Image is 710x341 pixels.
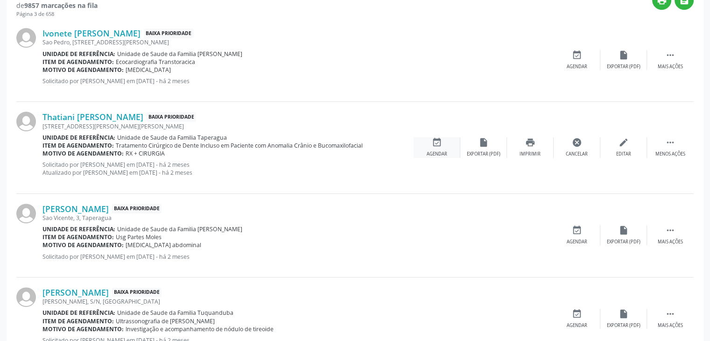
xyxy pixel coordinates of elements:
img: img [16,112,36,131]
p: Solicitado por [PERSON_NAME] em [DATE] - há 2 meses Atualizado por [PERSON_NAME] em [DATE] - há 2... [42,161,414,177]
img: img [16,287,36,307]
a: Thatiani [PERSON_NAME] [42,112,143,122]
b: Item de agendamento: [42,142,114,149]
p: Solicitado por [PERSON_NAME] em [DATE] - há 2 meses [42,77,554,85]
i: event_available [432,137,442,148]
div: [PERSON_NAME], S/N, [GEOGRAPHIC_DATA] [42,298,554,305]
strong: 9857 marcações na fila [24,1,98,10]
i: print [525,137,535,148]
i: event_available [572,225,582,235]
span: Baixa Prioridade [112,204,162,213]
span: Unidade de Saude da Familia [PERSON_NAME] [117,50,242,58]
span: RX + CIRURGIA [126,149,165,157]
div: Mais ações [658,64,683,70]
b: Unidade de referência: [42,134,115,142]
div: Mais ações [658,239,683,245]
span: Investigação e acompanhamento de nódulo de tireoide [126,325,274,333]
img: img [16,204,36,223]
div: [STREET_ADDRESS][PERSON_NAME][PERSON_NAME] [42,122,414,130]
b: Motivo de agendamento: [42,149,124,157]
i: event_available [572,50,582,60]
span: Tratamento Cirúrgico de Dente Incluso em Paciente com Anomalia Crânio e Bucomaxilofacial [116,142,363,149]
span: Baixa Prioridade [147,112,196,122]
span: Unidade de Saude da Familia Taperagua [117,134,227,142]
div: Agendar [567,239,587,245]
a: [PERSON_NAME] [42,287,109,298]
b: Motivo de agendamento: [42,241,124,249]
div: Agendar [567,322,587,329]
span: Ecocardiografia Transtoracica [116,58,195,66]
div: Sao Pedro, [STREET_ADDRESS][PERSON_NAME] [42,38,554,46]
span: Unidade de Saude da Familia Tuquanduba [117,309,233,317]
div: Exportar (PDF) [607,322,640,329]
b: Item de agendamento: [42,233,114,241]
div: Imprimir [520,151,541,157]
i:  [665,225,675,235]
i: insert_drive_file [619,309,629,319]
b: Unidade de referência: [42,50,115,58]
div: Agendar [427,151,447,157]
i: event_available [572,309,582,319]
i: insert_drive_file [619,225,629,235]
div: Página 3 de 658 [16,10,98,18]
div: Exportar (PDF) [607,239,640,245]
b: Motivo de agendamento: [42,325,124,333]
div: Exportar (PDF) [607,64,640,70]
div: Editar [616,151,631,157]
i: edit [619,137,629,148]
b: Motivo de agendamento: [42,66,124,74]
span: [MEDICAL_DATA] [126,66,171,74]
img: img [16,28,36,48]
span: [MEDICAL_DATA] abdominal [126,241,201,249]
b: Item de agendamento: [42,317,114,325]
i: cancel [572,137,582,148]
div: Cancelar [566,151,588,157]
b: Item de agendamento: [42,58,114,66]
div: Exportar (PDF) [467,151,500,157]
a: Ivonete [PERSON_NAME] [42,28,141,38]
div: de [16,0,98,10]
div: Mais ações [658,322,683,329]
a: [PERSON_NAME] [42,204,109,214]
i:  [665,50,675,60]
span: Baixa Prioridade [112,288,162,298]
div: Agendar [567,64,587,70]
i:  [665,137,675,148]
p: Solicitado por [PERSON_NAME] em [DATE] - há 2 meses [42,253,554,261]
i:  [665,309,675,319]
b: Unidade de referência: [42,225,115,233]
i: insert_drive_file [619,50,629,60]
span: Unidade de Saude da Familia [PERSON_NAME] [117,225,242,233]
span: Usg Partes Moles [116,233,162,241]
b: Unidade de referência: [42,309,115,317]
i: insert_drive_file [478,137,489,148]
span: Ultrassonografia de [PERSON_NAME] [116,317,215,325]
span: Baixa Prioridade [144,28,193,38]
div: Sao Vicente, 3, Taperagua [42,214,554,222]
div: Menos ações [655,151,685,157]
